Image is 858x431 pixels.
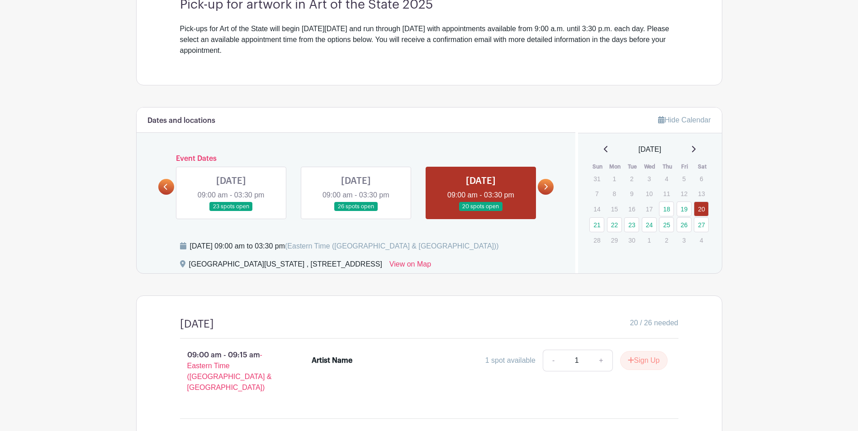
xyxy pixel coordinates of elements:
th: Thu [659,162,676,171]
a: 22 [607,217,622,232]
p: 29 [607,233,622,247]
a: 19 [677,201,692,216]
p: 3 [642,172,657,186]
p: 28 [589,233,604,247]
p: 30 [624,233,639,247]
th: Wed [641,162,659,171]
p: 09:00 am - 09:15 am [166,346,298,397]
a: Hide Calendar [658,116,711,124]
p: 11 [659,187,674,201]
th: Mon [607,162,624,171]
div: [GEOGRAPHIC_DATA][US_STATE] , [STREET_ADDRESS] [189,259,382,273]
div: Pick-ups for Art of the State will begin [DATE][DATE] and run through [DATE] with appointments av... [180,23,678,56]
p: 2 [624,172,639,186]
p: 7 [589,187,604,201]
p: 9 [624,187,639,201]
h4: [DATE] [180,318,214,331]
a: 23 [624,217,639,232]
th: Fri [676,162,694,171]
a: 26 [677,217,692,232]
a: 21 [589,217,604,232]
p: 1 [642,233,657,247]
p: 17 [642,202,657,216]
span: (Eastern Time ([GEOGRAPHIC_DATA] & [GEOGRAPHIC_DATA])) [285,242,499,250]
a: - [543,350,564,371]
th: Tue [624,162,641,171]
p: 31 [589,172,604,186]
a: 18 [659,201,674,216]
p: 10 [642,187,657,201]
div: Artist Name [312,355,352,366]
a: 27 [694,217,709,232]
p: 2 [659,233,674,247]
span: 20 / 26 needed [630,318,678,328]
p: 4 [694,233,709,247]
p: 13 [694,187,709,201]
div: [DATE] 09:00 am to 03:30 pm [190,241,499,252]
h6: Dates and locations [147,117,215,125]
a: 20 [694,201,709,216]
p: 5 [677,172,692,186]
p: 8 [607,187,622,201]
a: 24 [642,217,657,232]
a: + [590,350,612,371]
p: 12 [677,187,692,201]
p: 14 [589,202,604,216]
span: [DATE] [639,144,661,155]
div: 1 spot available [485,355,536,366]
button: Sign Up [620,351,668,370]
p: 3 [677,233,692,247]
p: 1 [607,172,622,186]
a: 25 [659,217,674,232]
a: View on Map [389,259,431,273]
span: - Eastern Time ([GEOGRAPHIC_DATA] & [GEOGRAPHIC_DATA]) [187,351,272,391]
p: 4 [659,172,674,186]
p: 6 [694,172,709,186]
p: 16 [624,202,639,216]
th: Sat [693,162,711,171]
th: Sun [589,162,607,171]
p: 15 [607,202,622,216]
h6: Event Dates [174,155,538,163]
